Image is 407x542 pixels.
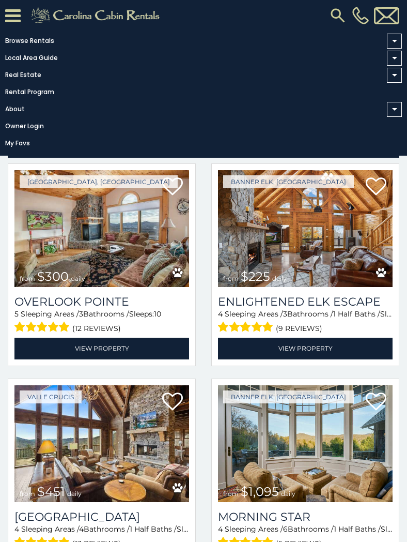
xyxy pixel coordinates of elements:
a: Enlightened Elk Escape [218,295,393,309]
span: 6 [283,524,288,534]
span: 4 [218,309,223,319]
span: 3 [283,309,287,319]
a: Add to favorites [366,176,386,198]
span: 10 [154,309,161,319]
a: [GEOGRAPHIC_DATA], [GEOGRAPHIC_DATA] [20,175,178,188]
img: Enlightened Elk Escape [218,170,393,287]
span: from [223,490,239,498]
span: daily [71,275,85,282]
span: from [20,275,35,282]
a: View Property [218,338,393,359]
span: 4 [218,524,223,534]
span: $451 [37,484,65,499]
a: View Property [14,338,189,359]
span: 1 Half Baths / [130,524,177,534]
a: Add to favorites [162,392,183,413]
span: $1,095 [241,484,279,499]
span: 3 [79,309,83,319]
a: Enlightened Elk Escape from $225 daily [218,170,393,287]
span: 4 [79,524,84,534]
span: daily [272,275,287,282]
div: Sleeping Areas / Bathrooms / Sleeps: [218,309,393,335]
a: Valle Crucis [20,390,82,403]
a: Add to favorites [366,392,386,413]
span: $225 [241,269,270,284]
span: 1 Half Baths / [333,309,380,319]
a: Cucumber Tree Lodge from $451 daily [14,385,189,502]
img: search-regular.svg [328,6,347,25]
a: Overlook Pointe [14,295,189,309]
span: 1 Half Baths / [334,524,381,534]
a: Morning Star from $1,095 daily [218,385,393,502]
img: Khaki-logo.png [26,5,168,26]
span: 5 [14,309,19,319]
img: Overlook Pointe [14,170,189,287]
span: daily [67,490,82,498]
span: 4 [14,524,19,534]
img: Morning Star [218,385,393,502]
a: Banner Elk, [GEOGRAPHIC_DATA] [223,175,354,188]
div: Sleeping Areas / Bathrooms / Sleeps: [14,309,189,335]
span: (9 reviews) [276,322,322,335]
span: daily [281,490,295,498]
span: (12 reviews) [72,322,121,335]
a: Overlook Pointe from $300 daily [14,170,189,287]
a: Morning Star [218,510,393,524]
img: Cucumber Tree Lodge [14,385,189,502]
a: [PHONE_NUMBER] [350,7,371,24]
span: from [20,490,35,498]
a: Banner Elk, [GEOGRAPHIC_DATA] [223,390,354,403]
a: [GEOGRAPHIC_DATA] [14,510,189,524]
h3: Cucumber Tree Lodge [14,510,189,524]
span: from [223,275,239,282]
span: $300 [37,269,69,284]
